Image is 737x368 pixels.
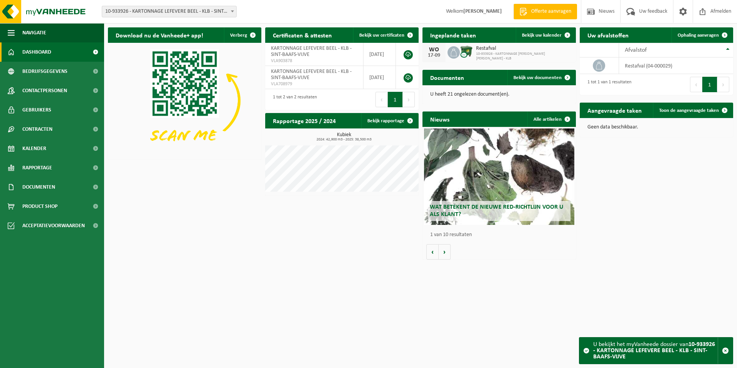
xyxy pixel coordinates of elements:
span: Dashboard [22,42,51,62]
span: 10-933926 - KARTONNAGE [PERSON_NAME] [PERSON_NAME] - KLB [476,52,572,61]
span: KARTONNAGE LEFEVERE BEEL - KLB - SINT-BAAFS-VIJVE [271,69,352,81]
p: U heeft 21 ongelezen document(en). [430,92,568,97]
button: 1 [702,77,717,92]
span: Wat betekent de nieuwe RED-richtlijn voor u als klant? [430,204,563,218]
span: Gebruikers [22,100,51,120]
span: Bekijk uw kalender [522,33,562,38]
strong: [PERSON_NAME] [463,8,502,14]
h2: Ingeplande taken [422,27,484,42]
a: Wat betekent de nieuwe RED-richtlijn voor u als klant? [424,128,574,225]
h2: Rapportage 2025 / 2024 [265,113,343,128]
button: Next [717,77,729,92]
span: Contracten [22,120,52,139]
h2: Documenten [422,70,472,85]
span: Bekijk uw documenten [513,75,562,80]
div: 1 tot 2 van 2 resultaten [269,91,317,108]
button: Next [403,92,415,107]
button: Previous [375,92,388,107]
p: 1 van 10 resultaten [430,232,572,238]
span: Kalender [22,139,46,158]
div: 17-09 [426,53,442,58]
img: WB-1100-CU [460,45,473,58]
h2: Nieuws [422,111,457,127]
td: [DATE] [363,66,396,89]
h2: Certificaten & attesten [265,27,340,42]
span: 10-933926 - KARTONNAGE LEFEVERE BEEL - KLB - SINT-BAAFS-VIJVE [102,6,237,17]
span: Rapportage [22,158,52,177]
a: Bekijk rapportage [361,113,418,128]
td: restafval (04-000029) [619,57,733,74]
span: Restafval [476,46,572,52]
div: U bekijkt het myVanheede dossier van [593,338,718,364]
button: Vorige [426,244,439,260]
button: 1 [388,92,403,107]
h2: Aangevraagde taken [580,103,650,118]
a: Toon de aangevraagde taken [653,103,732,118]
span: 2024: 42,900 m3 - 2025: 38,500 m3 [269,138,419,142]
div: WO [426,47,442,53]
a: Alle artikelen [527,111,575,127]
div: 1 tot 1 van 1 resultaten [584,76,631,93]
h2: Uw afvalstoffen [580,27,636,42]
span: Afvalstof [625,47,647,53]
span: Offerte aanvragen [529,8,573,15]
span: Navigatie [22,23,46,42]
span: Acceptatievoorwaarden [22,216,85,235]
h3: Kubiek [269,132,419,142]
img: Download de VHEPlus App [108,43,261,158]
td: [DATE] [363,43,396,66]
button: Previous [690,77,702,92]
button: Volgende [439,244,451,260]
a: Ophaling aanvragen [671,27,732,43]
strong: 10-933926 - KARTONNAGE LEFEVERE BEEL - KLB - SINT-BAAFS-VIJVE [593,341,715,360]
a: Bekijk uw kalender [516,27,575,43]
h2: Download nu de Vanheede+ app! [108,27,211,42]
a: Bekijk uw documenten [507,70,575,85]
span: 10-933926 - KARTONNAGE LEFEVERE BEEL - KLB - SINT-BAAFS-VIJVE [102,6,236,17]
button: Verberg [224,27,261,43]
span: Documenten [22,177,55,197]
p: Geen data beschikbaar. [587,125,725,130]
span: KARTONNAGE LEFEVERE BEEL - KLB - SINT-BAAFS-VIJVE [271,46,352,57]
span: Bekijk uw certificaten [359,33,404,38]
span: VLA903878 [271,58,357,64]
span: Contactpersonen [22,81,67,100]
span: Bedrijfsgegevens [22,62,67,81]
span: Toon de aangevraagde taken [659,108,719,113]
span: Verberg [230,33,247,38]
span: Product Shop [22,197,57,216]
a: Bekijk uw certificaten [353,27,418,43]
span: Ophaling aanvragen [678,33,719,38]
span: VLA708979 [271,81,357,87]
a: Offerte aanvragen [513,4,577,19]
